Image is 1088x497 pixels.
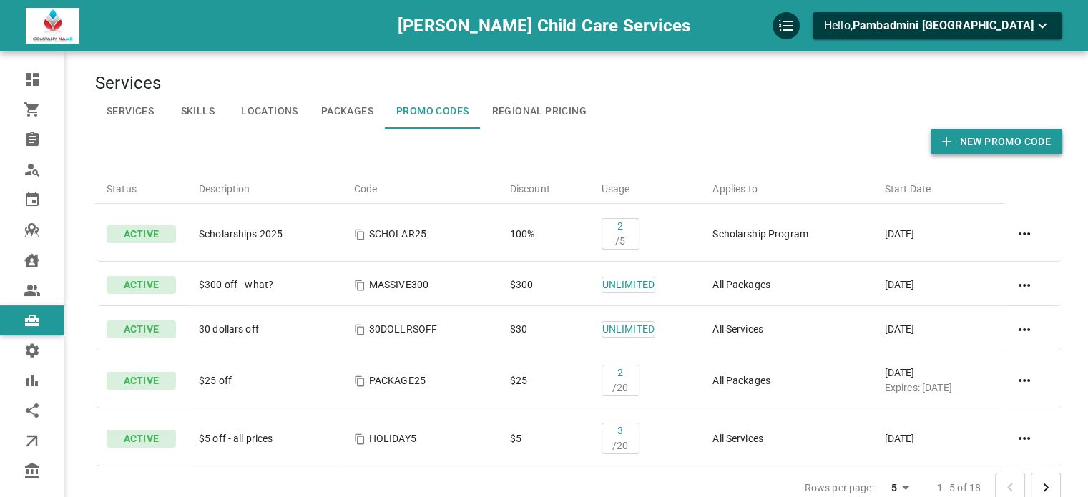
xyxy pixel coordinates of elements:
h6: [PERSON_NAME] Child Care Services [398,12,690,39]
p: Active [107,372,176,390]
button: 2/5 [602,218,639,250]
p: $300 [510,277,579,292]
div: QuickStart Guide [773,12,800,39]
p: Unlimited [602,277,655,292]
p: $25 off [199,373,331,388]
p: 30DOLLRSOFF [354,322,487,337]
button: 2/20 [602,365,639,396]
p: [DATE] [885,365,993,395]
svg: Copy MASSIVE300 [354,280,366,291]
p: All Packages [712,277,861,292]
span: Pambadmini [GEOGRAPHIC_DATA] [853,19,1034,32]
a: Services [95,94,165,129]
p: [DATE] [885,227,993,242]
a: Packages [310,94,385,129]
p: HOLIDAY5 [354,431,487,446]
th: Status [95,169,187,204]
img: company-logo [26,8,79,44]
p: $5 [510,431,579,446]
button: 3/20 [602,423,639,454]
p: 1–5 of 18 [937,481,981,495]
p: $300 off - what? [199,277,331,292]
a: Promo Codes [385,94,480,129]
p: 3 [612,423,628,453]
p: [DATE] [885,431,993,446]
span: Expires: [DATE] [885,382,952,393]
th: Code [343,169,499,204]
svg: Copy 30DOLLRSOFF [354,324,366,335]
th: Discount [499,169,590,204]
a: Skills [165,94,230,129]
th: Applies to [701,169,873,204]
p: $30 [510,322,579,337]
p: 100% [510,227,579,242]
p: Active [107,430,176,448]
p: $5 off - all prices [199,431,331,446]
p: 30 dollars off [199,322,331,337]
svg: Copy HOLIDAY5 [354,433,366,445]
p: All Services [712,322,861,337]
p: Active [107,320,176,338]
p: All Packages [712,373,861,388]
a: Regional Pricing [480,94,597,129]
button: Unlimited [602,321,655,338]
span: /5 [615,235,625,247]
span: /20 [612,440,628,451]
th: Usage [590,169,702,204]
p: [DATE] [885,322,993,337]
h4: Services [95,73,1062,94]
p: Active [107,225,176,243]
p: [DATE] [885,277,993,292]
p: Rows per page: [805,481,874,495]
p: MASSIVE300 [354,277,487,292]
p: Hello, [824,17,1051,35]
p: Scholarships 2025 [199,227,331,242]
svg: Copy SCHOLAR25 [354,229,366,240]
button: Hello,Pambadmini [GEOGRAPHIC_DATA] [813,12,1062,39]
p: Scholarship Program [712,227,861,242]
button: New Promo Code [931,129,1062,155]
th: Description [187,169,343,204]
button: Unlimited [602,277,655,293]
p: Unlimited [602,322,655,337]
span: /20 [612,382,628,393]
p: 2 [615,219,625,249]
svg: Copy PACKAGE25 [354,375,366,387]
p: All Services [712,431,861,446]
p: 2 [612,365,628,395]
p: PACKAGE25 [354,373,487,388]
th: Start Date [873,169,1004,204]
p: SCHOLAR25 [354,227,487,242]
a: Locations [230,94,310,129]
p: $25 [510,373,579,388]
p: Active [107,276,176,294]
